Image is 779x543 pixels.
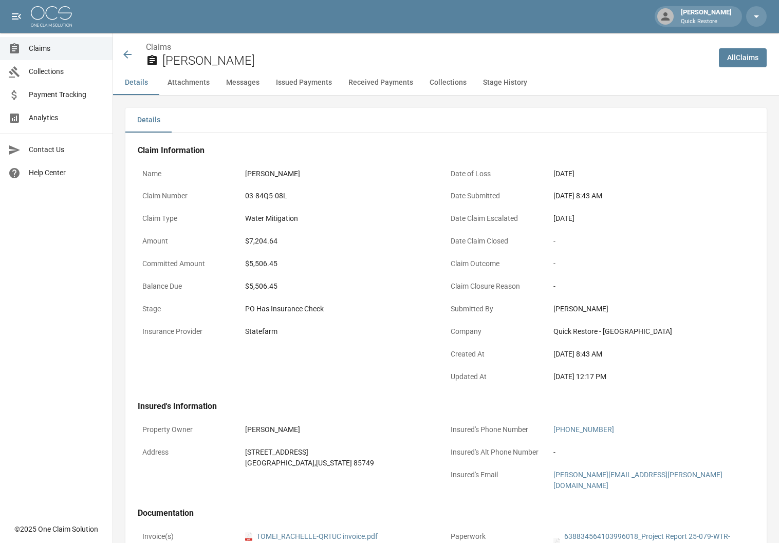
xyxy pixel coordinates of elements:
p: Claim Closure Reason [446,276,549,296]
div: anchor tabs [113,70,779,95]
div: Quick Restore - [GEOGRAPHIC_DATA] [553,326,750,337]
div: - [553,281,750,292]
span: Claims [29,43,104,54]
div: © 2025 One Claim Solution [14,524,98,534]
button: Details [113,70,159,95]
button: Issued Payments [268,70,340,95]
p: Claim Outcome [446,254,549,274]
h2: [PERSON_NAME] [162,53,711,68]
h4: Insured's Information [138,401,754,411]
button: Collections [421,70,475,95]
button: Messages [218,70,268,95]
div: [PERSON_NAME] [677,7,736,26]
div: [STREET_ADDRESS] [245,447,441,458]
p: Quick Restore [681,17,732,26]
p: Date Claim Closed [446,231,549,251]
div: [DATE] [553,213,750,224]
button: Attachments [159,70,218,95]
p: Claim Type [138,209,240,229]
div: - [553,258,750,269]
button: Received Payments [340,70,421,95]
img: ocs-logo-white-transparent.png [31,6,72,27]
button: Stage History [475,70,535,95]
p: Address [138,442,240,462]
p: Name [138,164,240,184]
div: Statefarm [245,326,441,337]
div: [DATE] [553,168,750,179]
a: Claims [146,42,171,52]
p: Committed Amount [138,254,240,274]
span: Collections [29,66,104,77]
div: [GEOGRAPHIC_DATA] , [US_STATE] 85749 [245,458,441,469]
div: - [553,447,750,458]
div: 03-84Q5-08L [245,191,441,201]
p: Date Submitted [446,186,549,206]
nav: breadcrumb [146,41,711,53]
div: $5,506.45 [245,258,441,269]
p: Created At [446,344,549,364]
div: Water Mitigation [245,213,441,224]
div: $5,506.45 [245,281,441,292]
p: Stage [138,299,240,319]
div: [PERSON_NAME] [553,304,750,314]
p: Date Claim Escalated [446,209,549,229]
div: [PERSON_NAME] [245,168,441,179]
button: open drawer [6,6,27,27]
p: Claim Number [138,186,240,206]
p: Date of Loss [446,164,549,184]
a: [PERSON_NAME][EMAIL_ADDRESS][PERSON_NAME][DOMAIN_NAME] [553,471,722,490]
h4: Claim Information [138,145,754,156]
div: [DATE] 8:43 AM [553,191,750,201]
button: Details [125,108,172,133]
p: Insured's Phone Number [446,420,549,440]
div: details tabs [125,108,767,133]
a: [PHONE_NUMBER] [553,425,614,434]
div: - [553,236,750,247]
span: Payment Tracking [29,89,104,100]
span: Analytics [29,113,104,123]
p: Balance Due [138,276,240,296]
div: [PERSON_NAME] [245,424,441,435]
p: Insured's Alt Phone Number [446,442,549,462]
div: [DATE] 8:43 AM [553,349,750,360]
div: PO Has Insurance Check [245,304,441,314]
a: pdfTOMEI_RACHELLE-QRTUC invoice.pdf [245,531,378,542]
p: Insurance Provider [138,322,240,342]
p: Insured's Email [446,465,549,485]
span: Help Center [29,167,104,178]
a: AllClaims [719,48,767,67]
div: $7,204.64 [245,236,441,247]
p: Property Owner [138,420,240,440]
span: Contact Us [29,144,104,155]
p: Submitted By [446,299,549,319]
p: Company [446,322,549,342]
div: [DATE] 12:17 PM [553,371,750,382]
h4: Documentation [138,508,754,518]
p: Updated At [446,367,549,387]
p: Amount [138,231,240,251]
